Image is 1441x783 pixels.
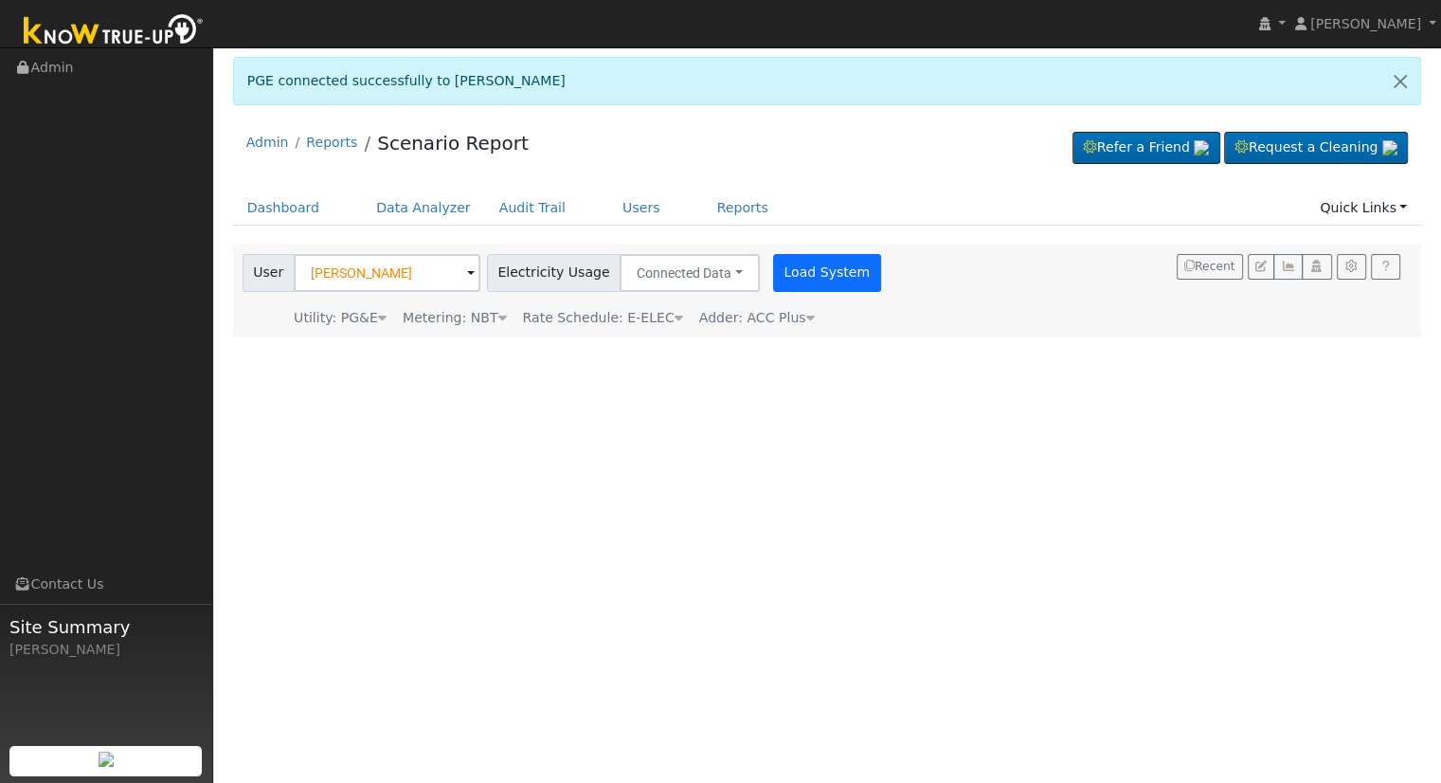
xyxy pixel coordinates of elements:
button: Recent [1177,254,1243,281]
a: Request a Cleaning [1224,132,1408,164]
img: retrieve [99,752,114,767]
span: Alias: HE1 [523,310,683,325]
a: Quick Links [1306,191,1421,226]
span: Site Summary [9,614,203,640]
div: [PERSON_NAME] [9,640,203,660]
div: Metering: NBT [403,308,507,328]
span: Electricity Usage [487,254,621,292]
a: Scenario Report [377,132,529,155]
button: Login As [1302,254,1331,281]
a: Reports [306,135,357,150]
a: Users [608,191,675,226]
div: PGE connected successfully to [PERSON_NAME] [233,57,1422,105]
a: Refer a Friend [1072,132,1220,164]
img: retrieve [1382,140,1397,155]
button: Settings [1337,254,1366,281]
input: Select a User [294,254,480,292]
div: Utility: PG&E [294,308,387,328]
img: retrieve [1194,140,1209,155]
button: Connected Data [620,254,760,292]
button: Edit User [1248,254,1274,281]
a: Data Analyzer [362,191,485,226]
a: Help Link [1371,254,1400,281]
a: Admin [246,135,289,150]
a: Close [1380,58,1420,104]
img: Know True-Up [14,10,213,53]
button: Multi-Series Graph [1273,254,1303,281]
button: Load System [773,254,881,292]
a: Dashboard [233,191,334,226]
a: Reports [703,191,783,226]
span: [PERSON_NAME] [1310,16,1421,31]
span: User [243,254,295,292]
a: Audit Trail [485,191,580,226]
div: Adder: ACC Plus [699,308,815,328]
